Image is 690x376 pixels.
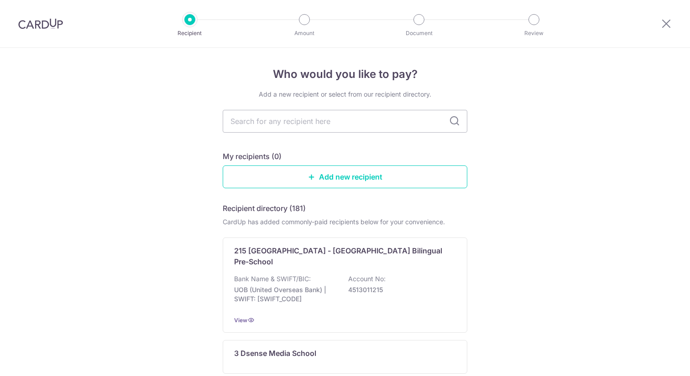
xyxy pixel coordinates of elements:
p: Review [500,29,568,38]
p: 215 [GEOGRAPHIC_DATA] - [GEOGRAPHIC_DATA] Bilingual Pre-School [234,245,445,267]
h5: My recipients (0) [223,151,282,162]
p: Document [385,29,453,38]
p: Bank Name & SWIFT/BIC: [234,274,311,283]
a: View [234,317,247,324]
p: Account No: [348,274,386,283]
p: 4513011215 [348,285,450,294]
p: 3 Dsense Media School [234,348,316,359]
p: Amount [271,29,338,38]
input: Search for any recipient here [223,110,467,133]
p: UOB (United Overseas Bank) | SWIFT: [SWIFT_CODE] [234,285,336,304]
iframe: Opens a widget where you can find more information [631,349,681,371]
p: Recipient [156,29,224,38]
img: CardUp [18,18,63,29]
h4: Who would you like to pay? [223,66,467,82]
h5: Recipient directory (181) [223,203,306,214]
div: Add a new recipient or select from our recipient directory. [223,90,467,99]
div: CardUp has added commonly-paid recipients below for your convenience. [223,217,467,227]
a: Add new recipient [223,165,467,188]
